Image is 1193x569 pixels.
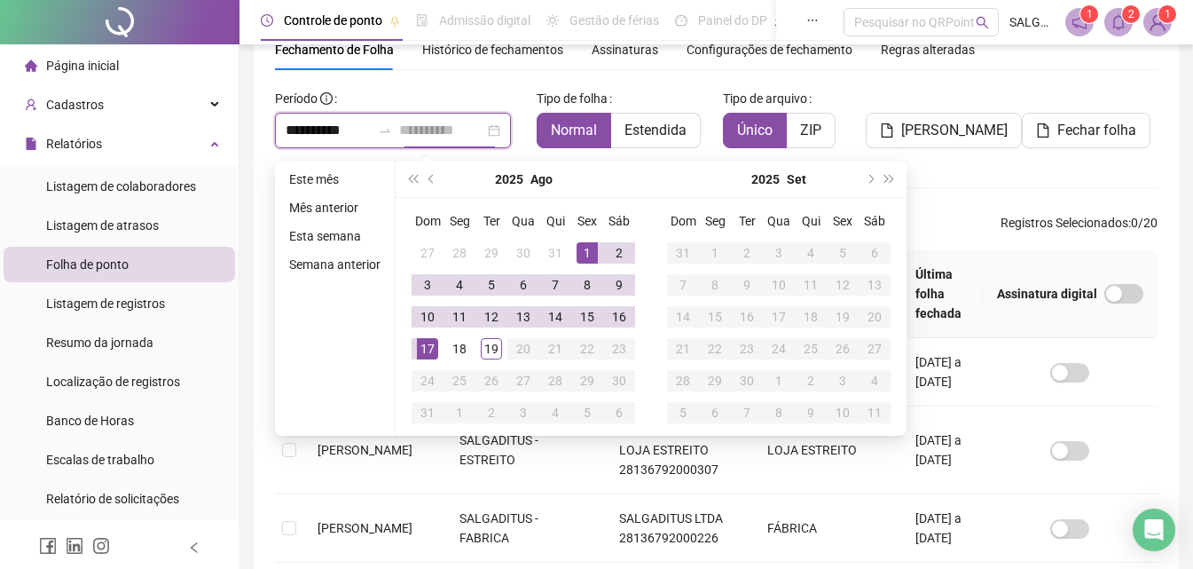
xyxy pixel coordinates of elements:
[763,397,795,429] td: 2025-10-08
[443,269,475,301] td: 2025-08-04
[545,370,566,391] div: 28
[46,218,159,233] span: Listagem de atrasos
[577,402,598,423] div: 5
[539,205,571,237] th: Qui
[545,338,566,360] div: 21
[571,397,603,429] td: 2025-09-05
[46,257,129,272] span: Folha de ponto
[832,274,853,296] div: 12
[736,242,757,264] div: 2
[800,306,821,328] div: 18
[859,301,891,333] td: 2025-09-20
[672,402,694,423] div: 5
[592,43,658,56] span: Assinaturas
[795,205,827,237] th: Qui
[539,301,571,333] td: 2025-08-14
[46,98,104,112] span: Cadastros
[475,301,507,333] td: 2025-08-12
[864,306,885,328] div: 20
[417,274,438,296] div: 3
[1111,14,1126,30] span: bell
[768,338,789,360] div: 24
[481,370,502,391] div: 26
[46,179,196,194] span: Listagem de colaboradores
[449,338,470,360] div: 18
[699,269,731,301] td: 2025-09-08
[577,338,598,360] div: 22
[687,43,852,56] span: Configurações de fechamento
[1128,8,1134,20] span: 2
[698,13,767,28] span: Painel do DP
[25,59,37,72] span: home
[731,205,763,237] th: Ter
[795,397,827,429] td: 2025-10-09
[603,397,635,429] td: 2025-09-06
[449,306,470,328] div: 11
[1001,213,1158,241] span: : 0 / 20
[443,301,475,333] td: 2025-08-11
[608,274,630,296] div: 9
[46,375,180,389] span: Localização de registros
[443,397,475,429] td: 2025-09-01
[603,301,635,333] td: 2025-08-16
[881,43,975,56] span: Regras alteradas
[667,269,699,301] td: 2025-09-07
[46,296,165,311] span: Listagem de registros
[417,402,438,423] div: 31
[443,333,475,365] td: 2025-08-18
[318,521,412,535] span: [PERSON_NAME]
[800,274,821,296] div: 11
[282,169,388,190] li: Este mês
[827,237,859,269] td: 2025-09-05
[481,338,502,360] div: 19
[751,162,780,197] button: year panel
[787,162,806,197] button: month panel
[1057,120,1136,141] span: Fechar folha
[827,397,859,429] td: 2025-10-10
[318,443,412,457] span: [PERSON_NAME]
[445,494,605,563] td: SALGADITUS - FABRICA
[832,242,853,264] div: 5
[551,122,597,138] span: Normal
[672,274,694,296] div: 7
[443,365,475,397] td: 2025-08-25
[282,197,388,218] li: Mês anterior
[997,284,1097,304] span: Assinatura digital
[827,205,859,237] th: Sex
[704,306,726,328] div: 15
[539,365,571,397] td: 2025-08-28
[46,59,119,73] span: Página inicial
[603,333,635,365] td: 2025-08-23
[624,122,687,138] span: Estendida
[859,205,891,237] th: Sáb
[571,365,603,397] td: 2025-08-29
[667,333,699,365] td: 2025-09-21
[667,397,699,429] td: 2025-10-05
[866,113,1022,148] button: [PERSON_NAME]
[481,242,502,264] div: 29
[736,338,757,360] div: 23
[880,123,894,138] span: file
[763,237,795,269] td: 2025-09-03
[880,162,899,197] button: super-next-year
[704,370,726,391] div: 29
[704,338,726,360] div: 22
[577,242,598,264] div: 1
[864,402,885,423] div: 11
[1009,12,1055,32] span: SALGADITUS
[417,338,438,360] div: 17
[475,269,507,301] td: 2025-08-05
[92,537,110,555] span: instagram
[1165,8,1171,20] span: 1
[667,365,699,397] td: 2025-09-28
[859,365,891,397] td: 2025-10-04
[864,370,885,391] div: 4
[731,365,763,397] td: 2025-09-30
[699,301,731,333] td: 2025-09-15
[577,370,598,391] div: 29
[859,397,891,429] td: 2025-10-11
[545,242,566,264] div: 31
[859,237,891,269] td: 2025-09-06
[827,301,859,333] td: 2025-09-19
[416,14,428,27] span: file-done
